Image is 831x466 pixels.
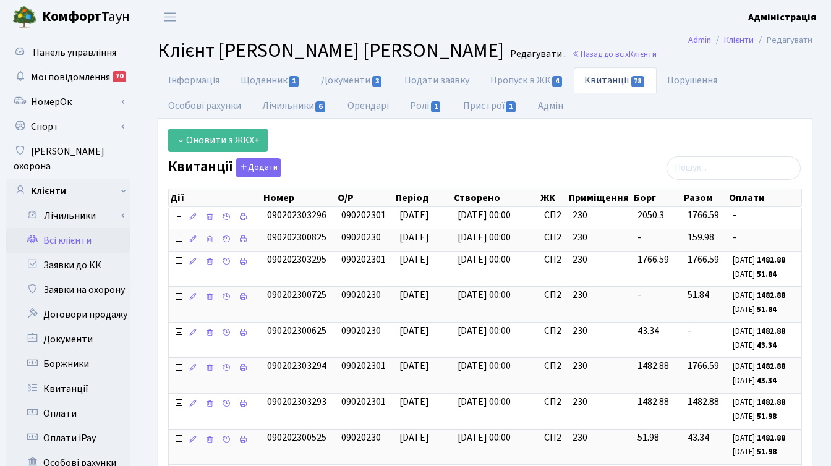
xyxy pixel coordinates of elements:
span: [DATE] 00:00 [458,208,511,222]
small: [DATE]: [733,361,785,372]
b: 51.98 [757,446,777,457]
th: Оплати [728,189,801,206]
small: [DATE]: [733,397,785,408]
span: [DATE] 00:00 [458,231,511,244]
span: 1766.59 [637,253,669,266]
span: - [637,288,641,302]
small: [DATE]: [733,255,785,266]
span: 09020230 [341,324,381,337]
b: 1482.88 [757,326,785,337]
span: 230 [573,395,628,409]
span: [DATE] [399,253,429,266]
small: [DATE]: [733,375,777,386]
a: Admin [688,33,711,46]
span: 1766.59 [688,208,719,222]
small: Редагувати . [508,48,566,60]
div: 70 [113,71,126,82]
span: 09020230 [341,431,381,444]
span: 090202303293 [267,395,326,409]
span: 1482.88 [637,359,669,373]
a: Заявки на охорону [6,277,130,302]
span: 230 [573,324,628,338]
b: 43.34 [757,340,777,351]
a: Заявки до КК [6,253,130,277]
a: Подати заявку [394,67,480,93]
a: Щоденник [230,67,310,93]
span: 230 [573,208,628,222]
b: 51.98 [757,411,777,422]
a: Клієнти [6,179,130,203]
span: 230 [573,288,628,302]
span: 230 [573,359,628,373]
span: 090202300525 [267,431,326,444]
a: Адміністрація [748,10,816,25]
span: [DATE] 00:00 [458,324,511,337]
span: 1766.59 [688,253,719,266]
span: 1 [289,76,299,87]
a: Пропуск в ЖК [480,67,574,93]
span: 43.34 [688,431,709,444]
a: Документи [310,67,393,93]
a: Орендарі [337,93,399,119]
th: О/Р [336,189,394,206]
span: [DATE] [399,324,429,337]
b: 51.84 [757,269,777,280]
th: Разом [683,189,728,206]
span: Клієнт [PERSON_NAME] [PERSON_NAME] [158,36,504,65]
a: Квитанції [6,376,130,401]
span: [DATE] [399,395,429,409]
span: 6 [315,101,325,112]
span: 1766.59 [688,359,719,373]
span: 230 [573,231,628,245]
th: ЖК [539,189,568,206]
a: Оплати [6,401,130,426]
span: 51.84 [688,288,709,302]
a: Мої повідомлення70 [6,65,130,90]
b: 43.34 [757,375,777,386]
span: 09020230 [341,288,381,302]
span: 4 [552,76,562,87]
span: 3 [372,76,382,87]
span: [DATE] 00:00 [458,395,511,409]
span: 159.98 [688,231,714,244]
small: [DATE]: [733,326,785,337]
a: Клієнти [724,33,754,46]
a: Пристрої [453,93,527,119]
b: 1482.88 [757,433,785,444]
a: Документи [6,327,130,352]
a: Адмін [527,93,574,119]
span: СП2 [544,395,563,409]
small: [DATE]: [733,433,785,444]
span: 51.98 [637,431,659,444]
a: Інформація [158,67,230,93]
a: Договори продажу [6,302,130,327]
span: 090202303296 [267,208,326,222]
a: Оновити з ЖКХ+ [168,129,268,152]
span: [DATE] [399,288,429,302]
a: Особові рахунки [158,93,252,119]
small: [DATE]: [733,269,777,280]
span: 2050.3 [637,208,664,222]
span: 090202300625 [267,324,326,337]
span: [DATE] [399,431,429,444]
a: Боржники [6,352,130,376]
button: Квитанції [236,158,281,177]
button: Переключити навігацію [155,7,185,27]
label: Квитанції [168,158,281,177]
span: СП2 [544,231,563,245]
span: СП2 [544,288,563,302]
span: СП2 [544,208,563,222]
th: Борг [633,189,683,206]
span: 090202301 [341,208,386,222]
span: [DATE] 00:00 [458,359,511,373]
small: [DATE]: [733,304,777,315]
b: 1482.88 [757,290,785,301]
span: [DATE] [399,359,429,373]
b: 51.84 [757,304,777,315]
span: 090202301 [341,359,386,373]
span: 09020230 [341,231,381,244]
input: Пошук... [667,156,801,180]
span: 1482.88 [637,395,669,409]
a: Спорт [6,114,130,139]
span: 090202303295 [267,253,326,266]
